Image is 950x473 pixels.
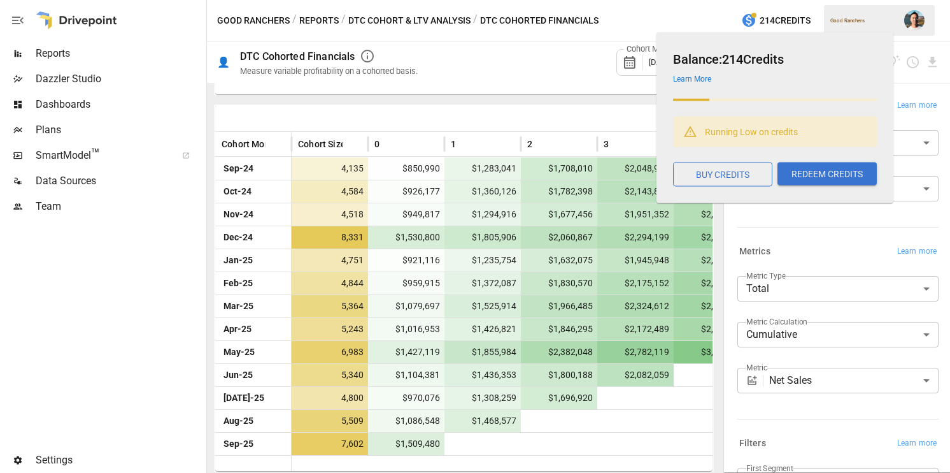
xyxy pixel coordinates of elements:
[886,51,901,74] button: View documentation
[222,433,285,455] span: Sep-25
[217,13,290,29] button: Good Ranchers
[604,364,671,386] span: $2,082,059
[680,226,748,249] span: $2,524,631
[680,272,748,295] span: $2,516,376
[222,318,285,340] span: Apr-25
[777,163,877,186] button: REDEEM CREDITS
[222,364,285,386] span: Jun-25
[739,437,766,451] h6: Filters
[604,138,609,150] span: 3
[527,295,595,317] span: $1,966,485
[451,226,518,249] span: $1,805,906
[527,203,595,226] span: $1,677,456
[451,341,518,363] span: $1,855,984
[298,364,365,386] span: 5,340
[222,249,285,272] span: Jan-25
[298,180,365,203] span: 4,584
[36,173,204,189] span: Data Sources
[341,13,346,29] div: /
[222,341,285,363] span: May-25
[473,13,478,29] div: /
[298,433,365,455] span: 7,602
[604,341,671,363] span: $2,782,119
[298,387,365,409] span: 4,800
[298,341,365,363] span: 6,983
[36,148,168,163] span: SmartModel
[451,138,456,150] span: 1
[374,364,442,386] span: $1,104,381
[374,387,442,409] span: $970,076
[604,295,671,317] span: $2,324,612
[925,55,940,69] button: Download report
[240,50,355,62] div: DTC Cohorted Financials
[451,249,518,272] span: $1,235,754
[451,318,518,340] span: $1,426,821
[451,410,518,432] span: $1,468,577
[649,57,701,67] span: [DATE] - [DATE]
[680,341,748,363] span: $3,170,827
[604,318,671,340] span: $2,172,489
[705,126,798,138] p: Running Low on credits
[36,122,204,138] span: Plans
[374,180,442,203] span: $926,177
[348,13,471,29] button: DTC Cohort & LTV Analysis
[680,295,748,317] span: $2,661,562
[746,316,807,327] label: Metric Calculation
[298,157,365,180] span: 4,135
[298,318,365,340] span: 5,243
[374,295,442,317] span: $1,079,697
[298,295,365,317] span: 5,364
[451,180,518,203] span: $1,360,126
[673,163,772,187] button: BUY CREDITS
[222,138,278,150] span: Cohort Month
[527,387,595,409] span: $1,696,920
[739,245,770,259] h6: Metrics
[897,99,937,112] span: Learn more
[527,318,595,340] span: $1,846,295
[374,272,442,295] span: $959,915
[217,56,230,68] div: 👤
[222,387,285,409] span: [DATE]-25
[673,49,877,69] h6: Balance: 214 Credits
[451,203,518,226] span: $1,294,916
[527,180,595,203] span: $1,782,398
[736,9,816,33] button: 214Credits
[769,368,939,393] div: Net Sales
[457,135,475,153] button: Sort
[374,138,379,150] span: 0
[36,46,204,61] span: Reports
[374,410,442,432] span: $1,086,548
[623,43,683,55] label: Cohort Months
[292,13,297,29] div: /
[604,203,671,226] span: $1,951,352
[527,138,532,150] span: 2
[451,157,518,180] span: $1,283,041
[298,138,346,150] span: Cohort Size
[746,270,786,281] label: Metric Type
[527,272,595,295] span: $1,830,570
[222,295,285,317] span: Mar-25
[673,75,711,84] a: Learn More
[374,318,442,340] span: $1,016,953
[451,272,518,295] span: $1,372,087
[737,322,939,347] div: Cumulative
[604,157,671,180] span: $2,048,907
[527,341,595,363] span: $2,382,048
[737,276,939,302] div: Total
[680,249,748,272] span: $2,226,903
[36,97,204,112] span: Dashboards
[374,341,442,363] span: $1,427,119
[527,249,595,272] span: $1,632,075
[604,272,671,295] span: $2,175,152
[374,249,442,272] span: $921,116
[451,295,518,317] span: $1,525,914
[604,180,671,203] span: $2,143,851
[222,157,285,180] span: Sep-24
[760,13,811,29] span: 214 Credits
[381,135,399,153] button: Sort
[91,146,100,162] span: ™
[527,157,595,180] span: $1,708,010
[222,203,285,226] span: Nov-24
[298,249,365,272] span: 4,751
[610,135,628,153] button: Sort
